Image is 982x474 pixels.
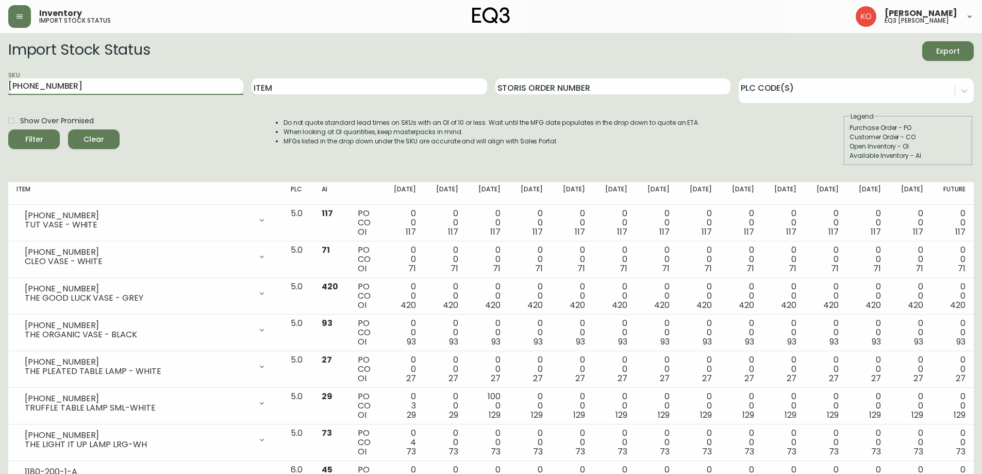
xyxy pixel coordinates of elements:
th: Item [8,182,282,205]
li: Do not quote standard lead times on SKUs with an OI of 10 or less. Wait until the MFG date popula... [284,118,700,127]
div: 0 0 [897,429,923,456]
span: 420 [443,299,458,311]
div: PO CO [358,246,373,273]
div: 0 0 [813,319,839,347]
span: 73 [787,446,796,457]
div: 0 0 [686,355,712,383]
span: 93 [787,336,796,348]
div: 0 0 [517,282,543,310]
span: 27 [575,372,585,384]
div: 0 0 [644,319,670,347]
span: 73 [406,446,416,457]
div: 0 0 [475,282,501,310]
div: 0 0 [728,282,754,310]
span: 73 [575,446,585,457]
div: 0 0 [897,392,923,420]
div: 0 0 [771,282,796,310]
span: 129 [658,409,670,421]
span: Show Over Promised [20,116,94,126]
div: 0 0 [559,319,585,347]
div: 0 0 [897,246,923,273]
td: 5.0 [282,278,313,315]
div: 0 0 [559,392,585,420]
span: 129 [700,409,712,421]
span: 27 [491,372,501,384]
span: 129 [827,409,839,421]
span: 93 [322,317,332,329]
div: 0 0 [390,355,416,383]
th: [DATE] [678,182,720,205]
span: 71 [577,263,585,274]
span: OI [358,263,367,274]
span: 420 [570,299,585,311]
div: 0 0 [517,429,543,456]
span: 117 [955,226,966,238]
div: [PHONE_NUMBER] [25,431,252,440]
span: OI [358,299,367,311]
th: [DATE] [509,182,551,205]
div: 0 0 [940,246,966,273]
div: 0 0 [475,209,501,237]
div: 0 0 [897,319,923,347]
div: 0 0 [813,355,839,383]
div: 0 0 [728,392,754,420]
div: THE LIGHT IT UP LAMP LRG-WH [25,440,252,449]
button: Clear [68,129,120,149]
span: 27 [744,372,754,384]
div: 0 0 [602,209,627,237]
div: [PHONE_NUMBER]TUT VASE - WHITE [16,209,274,232]
span: 71 [322,244,330,256]
th: [DATE] [382,182,424,205]
div: 0 0 [897,282,923,310]
div: 0 0 [855,282,881,310]
div: 0 0 [897,355,923,383]
div: 0 0 [771,246,796,273]
span: 129 [742,409,754,421]
th: PLC [282,182,313,205]
div: 0 0 [644,282,670,310]
span: 117 [702,226,712,238]
span: 93 [703,336,712,348]
span: 71 [873,263,881,274]
th: [DATE] [889,182,931,205]
div: 0 0 [644,209,670,237]
div: 0 0 [559,282,585,310]
span: 29 [322,390,332,402]
th: [DATE] [805,182,847,205]
div: 0 0 [940,209,966,237]
button: Export [922,41,974,61]
td: 5.0 [282,315,313,351]
div: 0 0 [559,355,585,383]
span: 420 [823,299,839,311]
div: 0 0 [390,209,416,237]
span: 117 [575,226,585,238]
div: 0 0 [390,246,416,273]
span: 27 [702,372,712,384]
td: 5.0 [282,205,313,241]
th: [DATE] [424,182,467,205]
div: 0 0 [728,319,754,347]
div: [PHONE_NUMBER] [25,394,252,403]
div: 0 0 [475,355,501,383]
div: 0 0 [390,319,416,347]
span: 117 [786,226,796,238]
span: 420 [322,281,338,292]
span: 420 [612,299,627,311]
div: 0 0 [602,246,627,273]
span: 117 [617,226,627,238]
div: 0 0 [940,319,966,347]
div: Filter [25,133,43,146]
div: [PHONE_NUMBER] [25,321,252,330]
div: [PHONE_NUMBER] [25,357,252,367]
div: CLEO VASE - WHITE [25,257,252,266]
span: 129 [531,409,543,421]
span: 93 [829,336,839,348]
span: 71 [831,263,839,274]
div: 0 0 [475,246,501,273]
span: 27 [660,372,670,384]
div: 0 0 [771,392,796,420]
span: OI [358,336,367,348]
span: 129 [869,409,881,421]
th: AI [313,182,349,205]
span: 93 [618,336,627,348]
